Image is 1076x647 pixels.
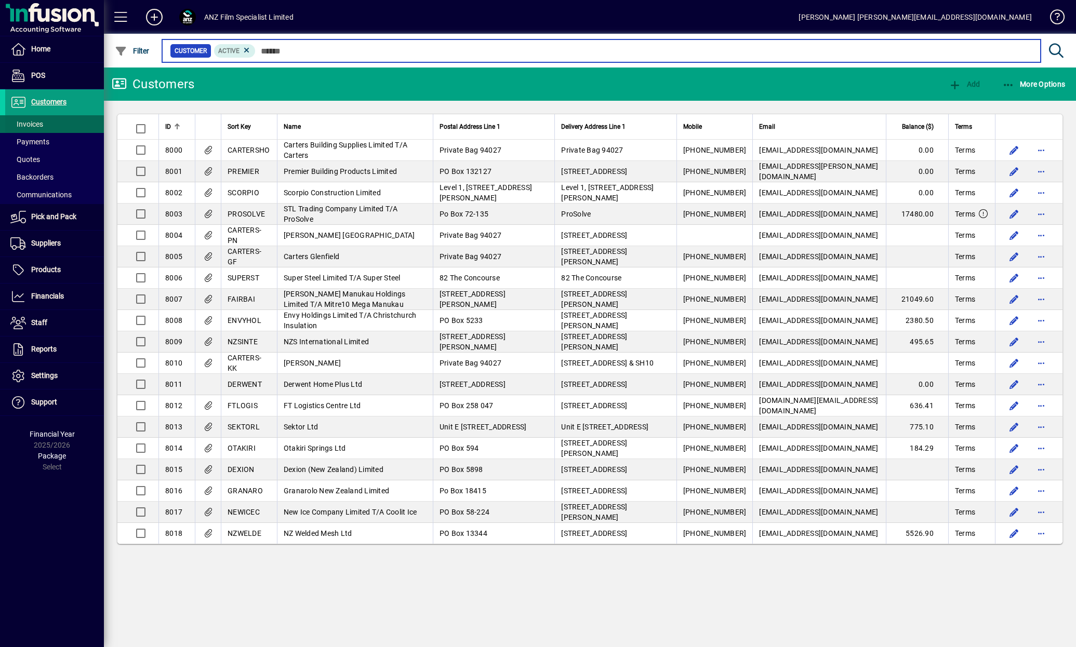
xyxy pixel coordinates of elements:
span: Terms [955,209,975,219]
span: Private Bag 94027 [440,231,501,239]
span: 8007 [165,295,182,303]
span: [STREET_ADDRESS][PERSON_NAME] [440,290,506,308]
div: Name [284,121,427,132]
span: [EMAIL_ADDRESS][DOMAIN_NAME] [759,444,878,452]
span: STL Trading Company Limited T/A ProSolve [284,205,398,223]
button: More options [1033,184,1050,201]
span: [EMAIL_ADDRESS][DOMAIN_NAME] [759,274,878,282]
span: [EMAIL_ADDRESS][DOMAIN_NAME] [759,529,878,537]
span: Private Bag 94027 [440,146,501,154]
span: More Options [1002,80,1066,88]
span: Suppliers [31,239,61,247]
button: More options [1033,461,1050,478]
span: SUPERST [228,274,259,282]
button: Edit [1006,504,1022,520]
span: 8010 [165,359,182,367]
span: FAIRBAI [228,295,255,303]
td: 0.00 [886,182,948,204]
span: [STREET_ADDRESS][PERSON_NAME] [561,290,627,308]
span: [PHONE_NUMBER] [683,423,747,431]
span: [STREET_ADDRESS][PERSON_NAME] [561,332,627,351]
span: GRANARO [228,487,263,495]
button: Edit [1006,333,1022,350]
div: ANZ Film Specialist Limited [204,9,294,25]
span: [STREET_ADDRESS][PERSON_NAME] [561,247,627,266]
span: PO Box 5898 [440,465,483,474]
span: 8017 [165,508,182,516]
a: Quotes [5,151,104,168]
span: NEWICEC [228,508,260,516]
span: DEXION [228,465,255,474]
span: Terms [955,336,975,347]
button: More options [1033,142,1050,158]
span: Terms [955,230,975,240]
span: [DOMAIN_NAME][EMAIL_ADDRESS][DOMAIN_NAME] [759,396,878,415]
span: ENVYHOL [228,316,261,325]
span: Postal Address Line 1 [440,121,500,132]
span: [EMAIL_ADDRESS][DOMAIN_NAME] [759,295,878,303]
span: Terms [955,273,975,283]
span: Unit E [STREET_ADDRESS] [440,423,527,431]
span: Delivery Address Line 1 [561,121,626,132]
button: More options [1033,419,1050,435]
span: [STREET_ADDRESS] [561,167,627,176]
td: 21049.60 [886,289,948,310]
span: 8003 [165,210,182,218]
span: Products [31,265,61,274]
span: Derwent Home Plus Ltd [284,380,362,388]
span: [PHONE_NUMBER] [683,146,747,154]
a: Knowledge Base [1042,2,1063,36]
span: 8011 [165,380,182,388]
td: 5526.90 [886,523,948,544]
td: 495.65 [886,331,948,353]
button: Add [946,75,982,93]
span: PO Box 258 047 [440,401,494,410]
span: Package [38,452,66,460]
span: [PHONE_NUMBER] [683,508,747,516]
span: Customers [31,98,67,106]
span: Po Box 18415 [440,487,486,495]
a: Reports [5,336,104,362]
button: More options [1033,440,1050,456]
span: Filter [115,47,150,55]
div: Balance ($) [893,121,943,132]
span: OTAKIRI [228,444,256,452]
span: CARTERS-KK [228,354,261,372]
td: 2380.50 [886,310,948,331]
a: Invoices [5,115,104,133]
span: Level 1, [STREET_ADDRESS][PERSON_NAME] [440,183,532,202]
button: More options [1033,482,1050,499]
span: Balance ($) [902,121,934,132]
button: More options [1033,291,1050,307]
span: Terms [955,507,975,517]
button: More options [1033,376,1050,393]
span: NZS International Limited [284,338,369,346]
td: 0.00 [886,161,948,182]
span: [PHONE_NUMBER] [683,444,747,452]
span: 8012 [165,401,182,410]
span: Private Bag 94027 [440,359,501,367]
span: Settings [31,371,58,380]
span: Dexion (New Zealand) Limited [284,465,383,474]
span: Private Bag 94027 [561,146,623,154]
span: Mobile [683,121,702,132]
span: FTLOGIS [228,401,258,410]
span: Level 1, [STREET_ADDRESS][PERSON_NAME] [561,183,654,202]
span: NZ Welded Mesh Ltd [284,529,352,537]
span: [STREET_ADDRESS] [561,231,627,239]
span: [PHONE_NUMBER] [683,380,747,388]
div: Email [759,121,879,132]
td: 0.00 [886,374,948,395]
span: Terms [955,528,975,538]
span: Invoices [10,120,43,128]
span: ID [165,121,171,132]
span: [EMAIL_ADDRESS][DOMAIN_NAME] [759,210,878,218]
a: Payments [5,133,104,151]
button: Edit [1006,482,1022,499]
span: PO Box 594 [440,444,479,452]
span: 8002 [165,188,182,197]
span: Active [218,47,240,55]
span: Po Box 72-135 [440,210,488,218]
button: Edit [1006,248,1022,265]
div: [PERSON_NAME] [PERSON_NAME][EMAIL_ADDRESS][DOMAIN_NAME] [799,9,1032,25]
